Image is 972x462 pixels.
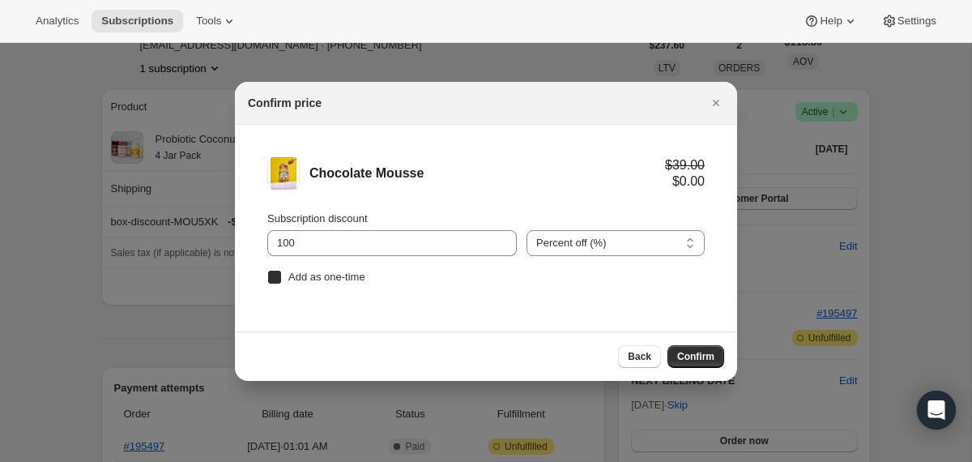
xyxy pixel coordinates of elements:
img: Chocolate Mousse [271,157,296,190]
h2: Confirm price [248,95,322,111]
button: Subscriptions [92,10,183,32]
span: Back [628,350,651,363]
div: $39.00 [665,157,705,173]
button: Confirm [667,345,724,368]
button: Close [705,92,727,114]
span: Tools [196,15,221,28]
button: Help [794,10,868,32]
span: Help [820,15,842,28]
span: Add as one-time [288,271,365,283]
button: Back [618,345,661,368]
button: Analytics [26,10,88,32]
span: Analytics [36,15,79,28]
button: Tools [186,10,247,32]
span: Confirm [677,350,714,363]
span: Settings [897,15,936,28]
div: $0.00 [665,173,705,190]
span: Subscription discount [267,212,368,225]
div: Open Intercom Messenger [917,391,956,430]
span: Subscriptions [101,15,173,28]
button: Settings [872,10,946,32]
div: Chocolate Mousse [309,165,665,182]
